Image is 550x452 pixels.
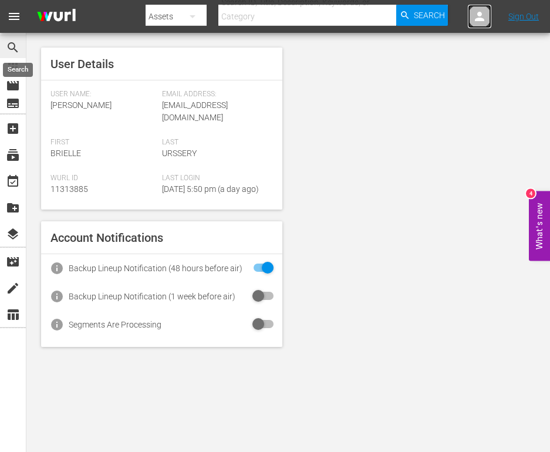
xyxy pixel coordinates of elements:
div: 4 [526,189,535,198]
span: Channels [6,148,20,162]
button: Search [396,5,448,26]
span: Series [6,96,20,110]
span: Reports [6,308,20,322]
span: Email Address: [162,90,268,99]
span: Ingestion [6,281,20,295]
span: Account Notifications [50,231,163,245]
div: Backup Lineup Notification (1 week before air) [69,292,235,301]
span: 11313885 [50,184,88,194]
span: User Name: [50,90,156,99]
span: Wurl Id [50,174,156,183]
span: [EMAIL_ADDRESS][DOMAIN_NAME] [162,100,228,122]
span: User Details [50,57,114,71]
span: Schedule [6,174,20,188]
a: Sign Out [508,12,539,21]
div: Segments Are Processing [69,320,161,329]
span: info [50,289,64,303]
span: menu [7,9,21,23]
span: info [50,261,64,275]
span: Brielle [50,149,81,158]
span: Episode [6,79,20,93]
span: Urssery [162,149,197,158]
span: Search [414,5,445,26]
span: Last [162,138,268,147]
span: [DATE] 5:50 pm (a day ago) [162,184,259,194]
span: Create [6,122,20,136]
span: Last Login [162,174,268,183]
img: ans4CAIJ8jUAAAAAAAAAAAAAAAAAAAAAAAAgQb4GAAAAAAAAAAAAAAAAAAAAAAAAJMjXAAAAAAAAAAAAAAAAAAAAAAAAgAT5G... [28,3,85,31]
span: First [50,138,156,147]
span: Asset [6,60,20,75]
span: [PERSON_NAME] [50,100,112,110]
span: VOD [6,201,20,215]
span: Overlays [6,227,20,241]
span: search [6,41,20,55]
span: info [50,318,64,332]
button: Open Feedback Widget [529,191,550,261]
span: Automation [6,255,20,269]
div: Backup Lineup Notification (48 hours before air) [69,264,242,273]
